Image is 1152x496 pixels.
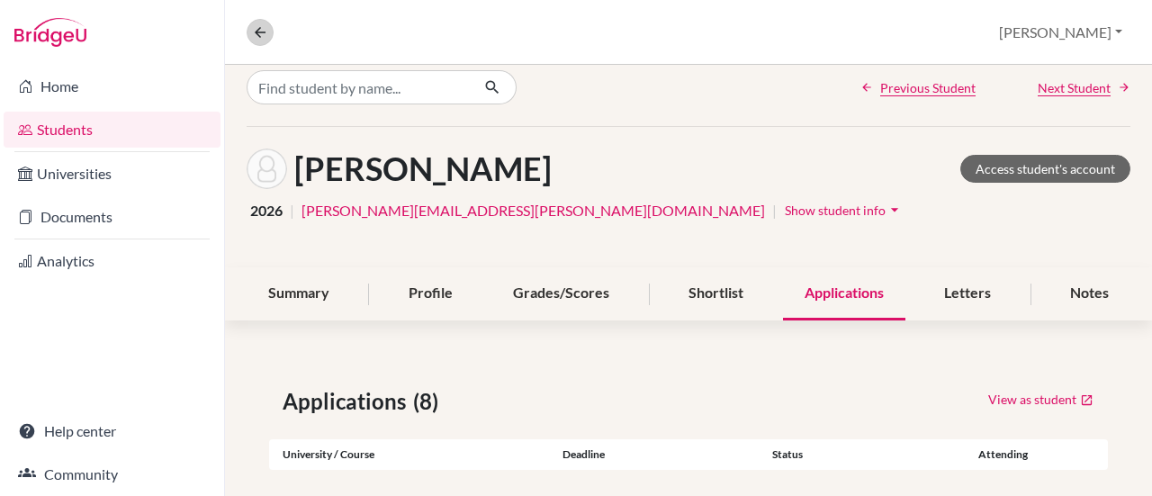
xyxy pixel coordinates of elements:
[247,149,287,189] img: Felipe Morales's avatar
[294,149,552,188] h1: [PERSON_NAME]
[247,70,470,104] input: Find student by name...
[491,267,631,320] div: Grades/Scores
[4,243,220,279] a: Analytics
[1048,267,1130,320] div: Notes
[269,446,549,463] div: University / Course
[759,446,968,463] div: Status
[784,196,904,224] button: Show student infoarrow_drop_down
[387,267,474,320] div: Profile
[301,200,765,221] a: [PERSON_NAME][EMAIL_ADDRESS][PERSON_NAME][DOMAIN_NAME]
[283,385,413,418] span: Applications
[4,112,220,148] a: Students
[4,456,220,492] a: Community
[413,385,445,418] span: (8)
[783,267,905,320] div: Applications
[4,413,220,449] a: Help center
[922,267,1012,320] div: Letters
[886,201,904,219] i: arrow_drop_down
[250,200,283,221] span: 2026
[987,385,1094,413] a: View as student
[880,78,976,97] span: Previous Student
[968,446,1039,463] div: Attending
[4,68,220,104] a: Home
[667,267,765,320] div: Shortlist
[4,156,220,192] a: Universities
[549,446,759,463] div: Deadline
[860,78,976,97] a: Previous Student
[991,15,1130,50] button: [PERSON_NAME]
[14,18,86,47] img: Bridge-U
[1038,78,1111,97] span: Next Student
[1038,78,1130,97] a: Next Student
[4,199,220,235] a: Documents
[290,200,294,221] span: |
[960,155,1130,183] a: Access student's account
[772,200,777,221] span: |
[247,267,351,320] div: Summary
[785,203,886,218] span: Show student info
